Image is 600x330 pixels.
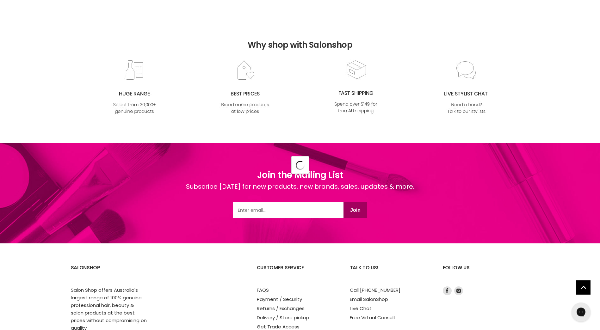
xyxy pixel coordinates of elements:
img: chat_c0a1c8f7-3133-4fc6-855f-7264552747f6.jpg [441,60,492,115]
a: Returns / Exchanges [257,305,305,312]
h2: Talk to us! [350,260,430,286]
input: Email [233,202,343,218]
a: Email SalonShop [350,296,388,302]
img: prices.jpg [220,60,271,115]
h2: Customer Service [257,260,337,286]
a: FAQS [257,287,269,293]
span: Back to top [576,280,591,297]
h2: Follow us [443,260,529,286]
h2: SalonShop [71,260,151,286]
a: Delivery / Store pickup [257,314,309,321]
a: Get Trade Access [257,323,300,330]
h1: Join the Mailing List [186,168,414,182]
img: range2_8cf790d4-220e-469f-917d-a18fed3854b6.jpg [109,60,160,115]
a: Back to top [576,280,591,295]
a: Call [PHONE_NUMBER] [350,287,400,293]
a: Free Virtual Consult [350,314,396,321]
img: fast.jpg [330,59,381,115]
div: Subscribe [DATE] for new products, new brands, sales, updates & more. [186,182,414,202]
a: Live Chat [350,305,372,312]
button: Join [343,202,367,218]
a: Payment / Security [257,296,302,302]
h2: Why shop with Salonshop [3,15,597,59]
iframe: Gorgias live chat messenger [568,300,594,324]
